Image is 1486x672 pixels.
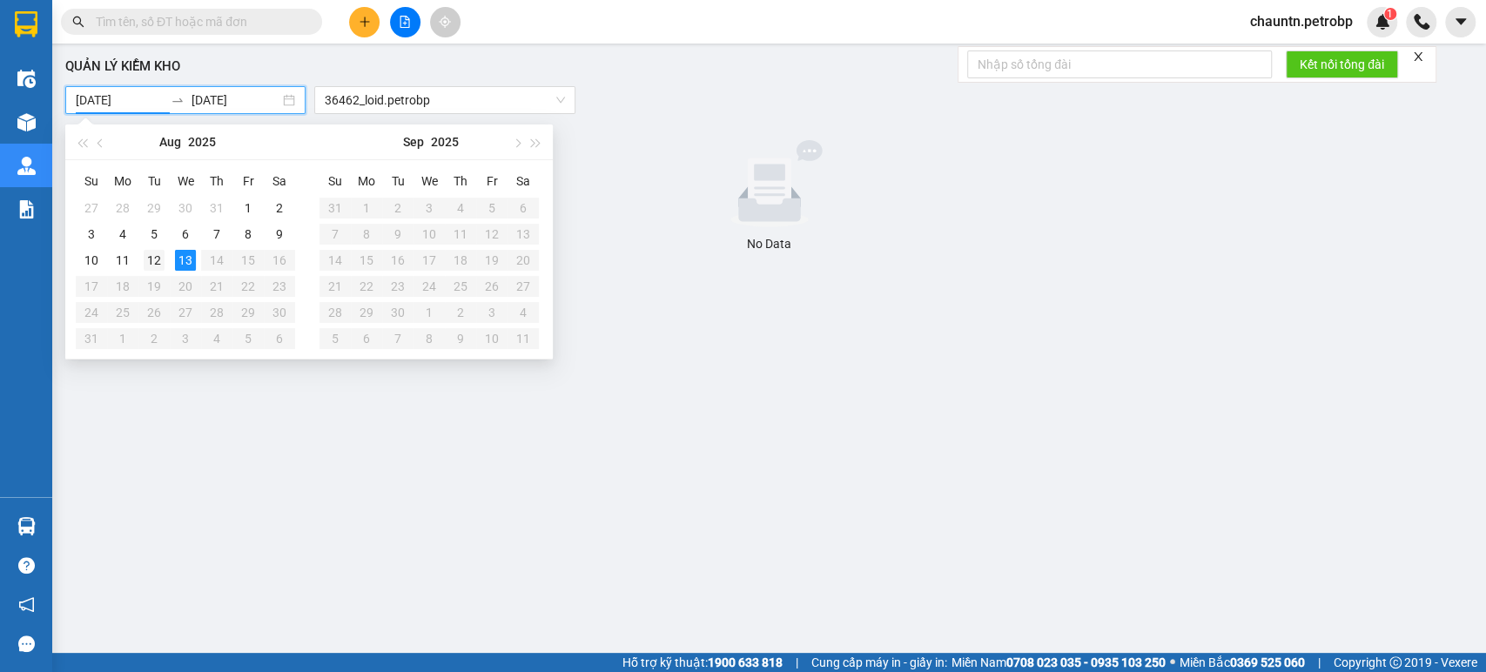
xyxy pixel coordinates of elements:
td: 2025-08-11 [107,247,138,273]
div: 11 [112,250,133,271]
strong: 1900 633 818 [708,655,783,669]
td: 2025-08-07 [201,221,232,247]
span: notification [18,596,35,613]
td: 2025-08-06 [170,221,201,247]
div: 1 [238,198,259,218]
th: Fr [476,167,508,195]
strong: 0708 023 035 - 0935 103 250 [1006,655,1166,669]
td: 2025-08-13 [170,247,201,273]
span: 1 [1387,8,1393,20]
span: | [1318,653,1321,672]
div: Quản lý kiểm kho [65,57,1473,77]
th: Fr [232,167,264,195]
img: warehouse-icon [17,517,36,535]
div: No Data [72,234,1466,253]
th: Th [201,167,232,195]
span: caret-down [1453,14,1469,30]
button: aim [430,7,461,37]
input: Ngày bắt đầu [76,91,164,110]
input: Tìm tên, số ĐT hoặc mã đơn [96,12,301,31]
span: Cung cấp máy in - giấy in: [811,653,947,672]
span: Kết nối tổng đài [1300,55,1384,74]
td: 2025-07-27 [76,195,107,221]
div: 27 [81,198,102,218]
div: 5 [144,224,165,245]
input: Ngày kết thúc [192,91,279,110]
th: Su [319,167,351,195]
td: 2025-08-10 [76,247,107,273]
span: question-circle [18,557,35,574]
th: Mo [351,167,382,195]
td: 2025-07-31 [201,195,232,221]
span: chauntn.petrobp [1236,10,1367,32]
th: We [170,167,201,195]
img: icon-new-feature [1375,14,1390,30]
div: 9 [269,224,290,245]
div: 3 [81,224,102,245]
span: file-add [399,16,411,28]
button: 2025 [188,124,216,159]
img: warehouse-icon [17,157,36,175]
th: Tu [382,167,414,195]
div: 12 [144,250,165,271]
span: Miền Nam [951,653,1166,672]
span: Miền Bắc [1180,653,1305,672]
div: 31 [206,198,227,218]
span: search [72,16,84,28]
button: Sep [403,124,424,159]
span: 36462_loid.petrobp [325,87,565,113]
td: 2025-08-03 [76,221,107,247]
td: 2025-07-28 [107,195,138,221]
div: 10 [81,250,102,271]
button: 2025 [431,124,459,159]
img: logo-vxr [15,11,37,37]
img: phone-icon [1414,14,1429,30]
span: | [796,653,798,672]
th: Mo [107,167,138,195]
td: 2025-08-09 [264,221,295,247]
td: 2025-08-02 [264,195,295,221]
div: 30 [175,198,196,218]
th: Sa [508,167,539,195]
th: Su [76,167,107,195]
strong: 0369 525 060 [1230,655,1305,669]
span: copyright [1389,656,1402,669]
input: Nhập số tổng đài [967,50,1272,78]
span: close [1412,50,1424,63]
button: file-add [390,7,420,37]
th: Sa [264,167,295,195]
img: solution-icon [17,200,36,218]
td: 2025-08-01 [232,195,264,221]
td: 2025-08-08 [232,221,264,247]
div: 29 [144,198,165,218]
span: to [171,93,185,107]
div: 6 [175,224,196,245]
td: 2025-08-12 [138,247,170,273]
button: caret-down [1445,7,1476,37]
div: 2 [269,198,290,218]
span: Hỗ trợ kỹ thuật: [622,653,783,672]
div: 28 [112,198,133,218]
button: Kết nối tổng đài [1286,50,1398,78]
td: 2025-08-04 [107,221,138,247]
span: plus [359,16,371,28]
div: 13 [175,250,196,271]
th: We [414,167,445,195]
div: 8 [238,224,259,245]
span: ⚪️ [1170,659,1175,666]
div: 4 [112,224,133,245]
div: 7 [206,224,227,245]
th: Th [445,167,476,195]
th: Tu [138,167,170,195]
button: Aug [159,124,181,159]
sup: 1 [1384,8,1396,20]
span: aim [439,16,451,28]
img: warehouse-icon [17,70,36,88]
span: message [18,635,35,652]
td: 2025-07-30 [170,195,201,221]
button: plus [349,7,380,37]
img: warehouse-icon [17,113,36,131]
td: 2025-07-29 [138,195,170,221]
span: swap-right [171,93,185,107]
td: 2025-08-05 [138,221,170,247]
